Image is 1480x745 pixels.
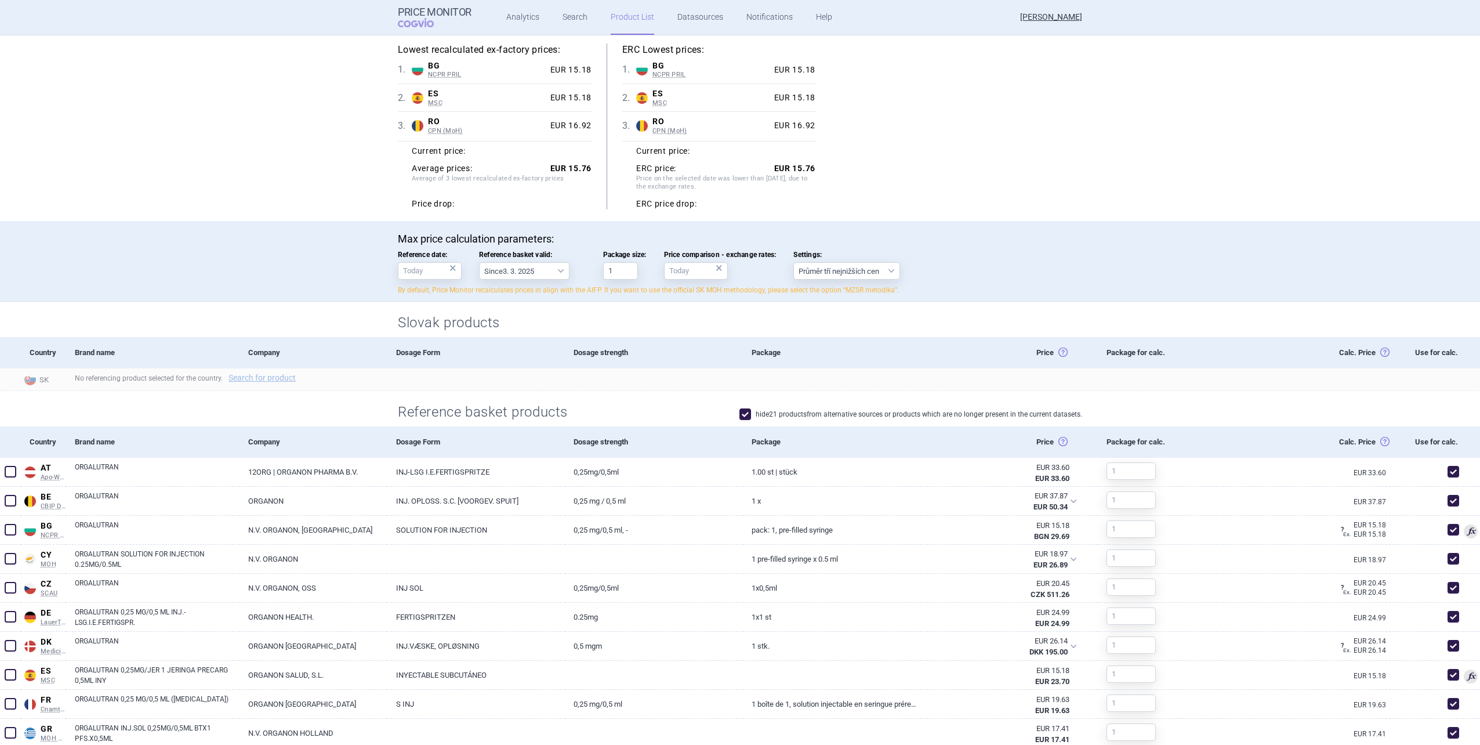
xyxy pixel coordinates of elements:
[1216,426,1390,458] div: Calc. Price
[41,706,66,714] span: Cnamts CIP
[75,607,240,628] a: ORGALUTRAN 0,25 MG/0,5 ML INJ.-LSG.I.E.FERTIGSPR.
[1354,469,1390,476] a: EUR 33.60
[387,426,565,458] div: Dosage Form
[1343,529,1390,540] div: EUR 15.18
[1035,474,1069,483] strong: EUR 33.60
[428,71,546,79] span: NCPR PRIL
[75,549,240,570] a: ORGALUTRAN SOLUTION FOR INJECTION 0.25MG/0.5ML
[622,119,636,133] span: 3 .
[1035,735,1069,744] strong: EUR 17.41
[743,426,920,458] div: Package
[550,164,592,173] strong: EUR 15.76
[565,458,742,486] a: 0,25MG/0,5ML
[664,251,777,259] span: Price comparison - exchange rates:
[398,285,1082,295] p: By default, Price Monitor recalculates prices in align with the AIFP. If you want to use the offi...
[1338,642,1345,649] span: ?
[412,175,592,193] span: Average of 3 lowest recalculated ex-factory prices
[1107,666,1156,683] input: 1
[428,89,546,99] span: ES
[240,487,387,515] a: ORGANON
[929,578,1069,599] abbr: Ex-Factory bez DPH zo zdroja
[920,545,1084,574] div: EUR 18.97EUR 26.89
[1343,531,1351,537] span: Ex.
[652,89,770,99] span: ES
[479,251,586,259] span: Reference basket valid:
[929,666,1069,686] abbr: MZSR metodika
[240,426,387,458] div: Company
[1343,587,1390,598] div: EUR 20.45
[41,492,66,502] span: BE
[398,233,1082,245] p: Max price calculation parameters:
[636,164,676,174] strong: ERC price:
[41,590,66,598] span: SCAU
[24,583,36,594] img: Czech Republic
[929,520,1069,531] div: EUR 15.18
[41,637,66,648] span: DK
[1354,730,1390,737] a: EUR 17.41
[412,164,473,174] strong: Average prices:
[21,664,66,684] a: ESESMSC
[652,127,770,135] span: CPN (MoH)
[398,251,462,259] span: Reference date:
[387,574,565,602] a: INJ SOL
[652,71,770,79] span: NCPR PRIL
[652,61,770,71] span: BG
[412,120,423,132] img: Romania
[920,487,1084,516] div: EUR 37.87EUR 50.34
[398,91,412,105] span: 2 .
[387,632,565,660] a: INJ.VÆSKE, OPLØSNING
[240,632,387,660] a: ORGANON [GEOGRAPHIC_DATA]
[603,251,647,259] span: Package size:
[240,690,387,718] a: ORGANON [GEOGRAPHIC_DATA]
[24,728,36,739] img: Greece
[1354,614,1390,621] a: EUR 24.99
[240,458,387,486] a: 12ORG | ORGANON PHARMA B.V.
[75,665,240,686] a: ORGALUTRAN 0,25MG/JER 1 JERINGA PRECARG 0,5ML INY
[398,403,577,422] h2: Reference basket products
[398,44,592,56] h5: Lowest recalculated ex-factory prices:
[652,99,770,107] span: MSC
[743,632,920,660] a: 1 stk.
[24,496,36,507] img: Belgium
[41,521,66,531] span: BG
[929,607,1069,618] div: EUR 24.99
[1035,619,1069,628] strong: EUR 24.99
[929,520,1069,541] abbr: Ex-Factory bez DPH zo zdroja
[743,337,920,368] div: Package
[1033,560,1068,569] strong: EUR 26.89
[793,251,900,259] span: Settings:
[770,121,815,131] div: EUR 16.92
[1390,337,1464,368] div: Use for calc.
[636,120,648,132] img: Romania
[770,93,815,103] div: EUR 15.18
[240,574,387,602] a: N.V. ORGANON, OSS
[565,487,742,515] a: 0,25 mg / 0,5 ml
[412,146,466,155] strong: Current price:
[1029,648,1068,656] strong: DKK 195.00
[21,461,66,481] a: ATATApo-Warenv.I
[387,661,565,689] a: INYECTABLE SUBCUTÁNEO
[1354,672,1390,679] a: EUR 15.18
[565,690,742,718] a: 0,25 mg/0,5 ml
[928,636,1068,646] div: EUR 26.14
[428,61,546,71] span: BG
[1107,491,1156,509] input: 1
[24,612,36,623] img: Germany
[387,516,565,544] a: SOLUTION FOR INJECTION
[793,262,900,280] select: Settings:
[21,519,66,539] a: BGBGNCPR PRIL
[929,724,1069,734] div: EUR 17.41
[41,666,66,677] span: ES
[41,579,66,590] span: CZ
[75,520,240,541] a: ORGALUTRAN
[41,735,66,743] span: MOH PS
[41,724,66,735] span: GR
[1107,695,1156,712] input: 1
[41,531,66,540] span: NCPR PRIL
[75,462,240,483] a: ORGALUTRAN
[622,44,815,56] h5: ERC Lowest prices:
[928,549,1068,570] abbr: Nájdená cena bez DPH a OP lekárne
[24,374,36,385] img: Slovakia
[565,632,742,660] a: 0,5 mgm
[21,577,66,597] a: CZCZSCAU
